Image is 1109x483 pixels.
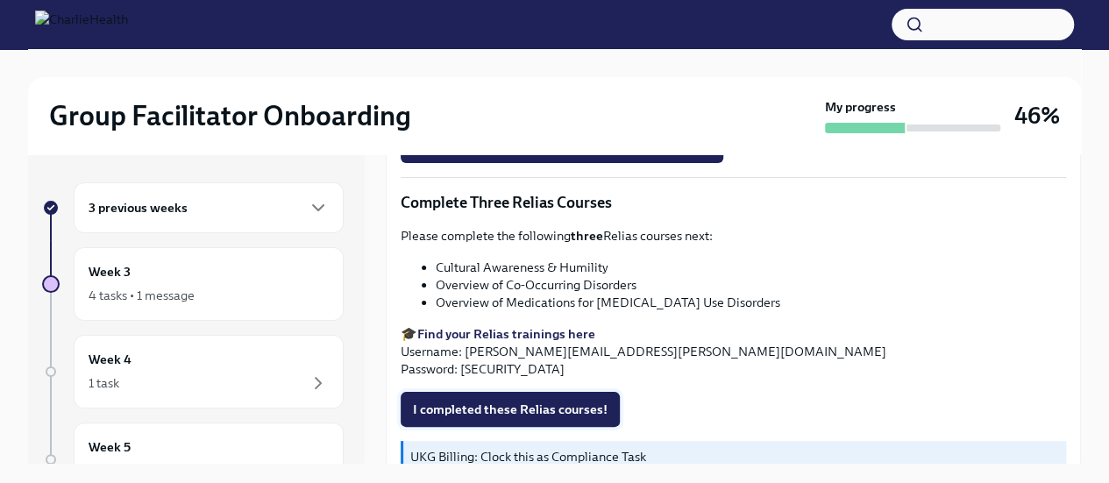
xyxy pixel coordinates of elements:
p: Complete Three Relias Courses [401,192,1066,213]
h6: Week 5 [89,437,131,457]
strong: My progress [825,98,896,116]
div: 1 task [89,462,119,479]
div: 4 tasks • 1 message [89,287,195,304]
span: I completed these Relias courses! [413,401,608,418]
h6: Week 3 [89,262,131,281]
h6: 3 previous weeks [89,198,188,217]
li: Overview of Co-Occurring Disorders [436,276,1066,294]
li: Cultural Awareness & Humility [436,259,1066,276]
strong: three [571,228,603,244]
h6: Week 4 [89,350,132,369]
button: I completed these Relias courses! [401,392,620,427]
a: Week 34 tasks • 1 message [42,247,344,321]
div: 3 previous weeks [74,182,344,233]
a: Week 41 task [42,335,344,408]
p: UKG Billing: Clock this as Compliance Task [410,448,1059,465]
p: Please complete the following Relias courses next: [401,227,1066,245]
h2: Group Facilitator Onboarding [49,98,411,133]
h3: 46% [1014,100,1060,131]
div: 1 task [89,374,119,392]
li: Overview of Medications for [MEDICAL_DATA] Use Disorders [436,294,1066,311]
p: 🎓 Username: [PERSON_NAME][EMAIL_ADDRESS][PERSON_NAME][DOMAIN_NAME] Password: [SECURITY_DATA] [401,325,1066,378]
a: Find your Relias trainings here [417,326,595,342]
img: CharlieHealth [35,11,128,39]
